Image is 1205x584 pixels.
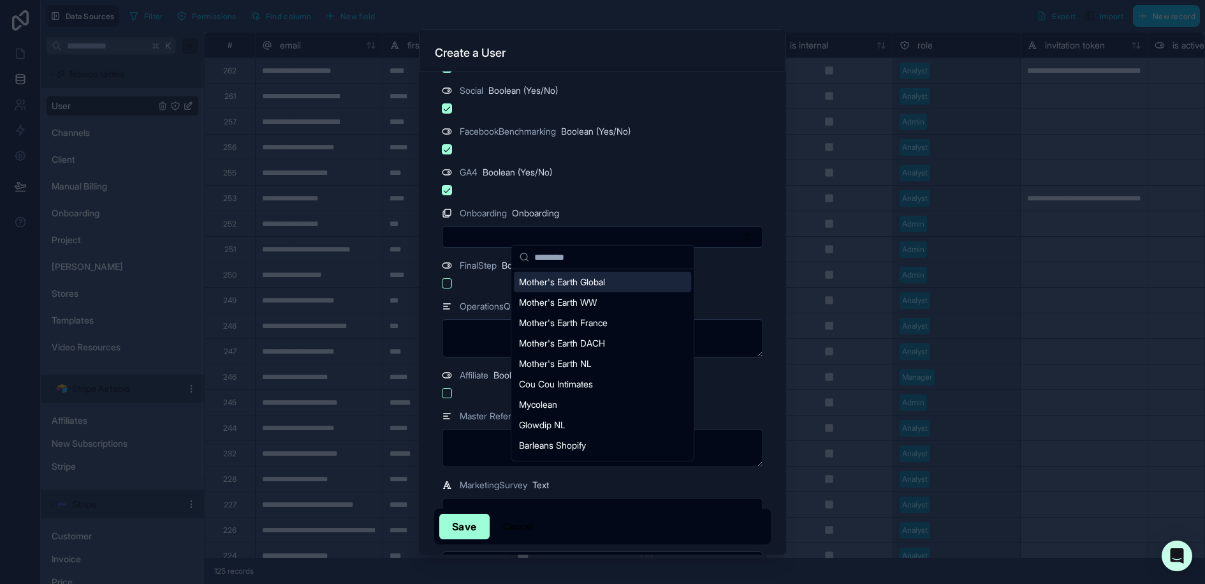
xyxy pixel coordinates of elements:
span: Mycolean [519,398,557,411]
div: Suggestions [511,269,694,461]
span: Barleans Shopify [519,439,586,452]
span: FacebookBenchmarking [460,125,556,138]
span: Onboarding [512,207,559,220]
button: Save [439,514,490,539]
span: Boolean (Yes/No) [502,259,571,272]
span: GA4 [460,166,478,179]
span: Boolean (Yes/No) [561,125,631,138]
span: Boolean (Yes/No) [488,84,558,97]
span: Glowdip NL [519,419,566,431]
span: Mother's Earth France [519,317,608,329]
span: Master Referral ID [460,410,532,423]
span: Mother's Earth NL [519,357,592,370]
span: Boolean (Yes/No) [483,166,552,179]
button: Select Button [442,226,763,248]
span: Mother's Earth Global [519,276,605,288]
span: [PERSON_NAME] [519,460,588,472]
button: Select Button [442,551,763,573]
span: Affiliate [460,369,488,382]
span: MarketingSurvey [460,479,527,491]
span: Boolean (Yes/No) [493,369,563,382]
span: Social [460,84,483,97]
span: Cou Cou Intimates [519,378,593,391]
span: Text [532,479,549,491]
span: OperationsQuantity [460,300,537,313]
span: Mother's Earth DACH [519,337,605,350]
button: Cancel [495,517,541,537]
div: Open Intercom Messenger [1162,541,1192,571]
span: Onboarding [460,207,507,220]
span: FinalStep [460,259,497,272]
h3: Create a User [435,45,506,61]
span: Mother's Earth WW [519,296,597,309]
